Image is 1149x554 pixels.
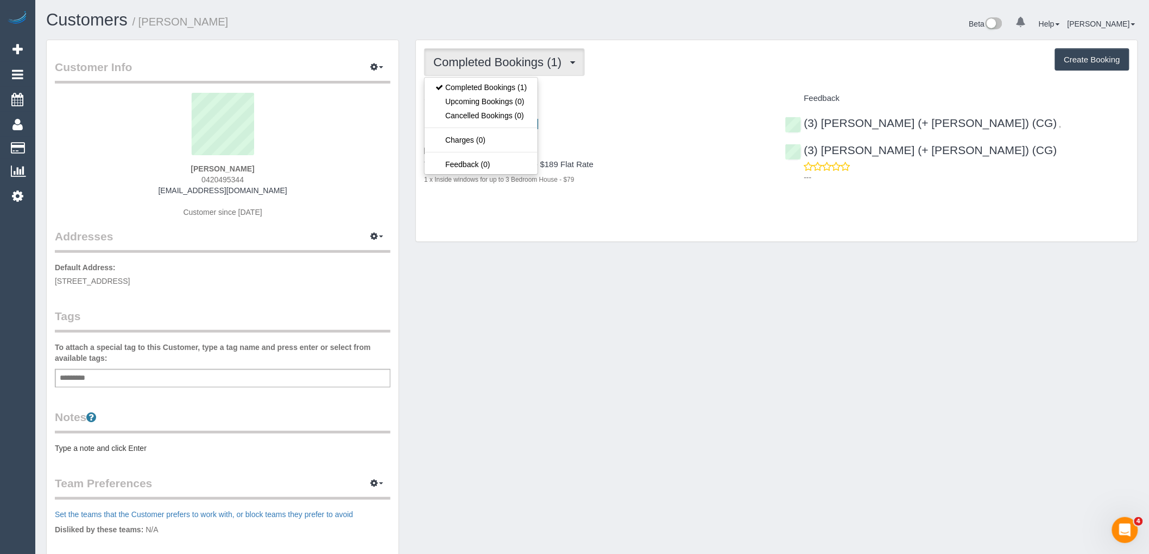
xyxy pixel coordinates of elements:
[159,186,287,195] a: [EMAIL_ADDRESS][DOMAIN_NAME]
[424,160,768,169] h4: Two Bedroom Home Cleaning - $189 Flat Rate
[785,144,1057,156] a: (3) [PERSON_NAME] (+ [PERSON_NAME]) (CG)
[1112,517,1138,543] iframe: Intercom live chat
[55,59,390,84] legend: Customer Info
[1068,20,1135,28] a: [PERSON_NAME]
[55,277,130,285] span: [STREET_ADDRESS]
[424,145,768,156] p: One Time Cleaning
[55,342,390,364] label: To attach a special tag to this Customer, type a tag name and press enter or select from availabl...
[46,10,128,29] a: Customers
[969,20,1003,28] a: Beta
[1055,48,1129,71] button: Create Booking
[424,94,768,103] h4: Service
[804,172,1129,183] p: ---
[425,133,538,147] a: Charges (0)
[425,109,538,123] a: Cancelled Bookings (0)
[7,11,28,26] img: Automaid Logo
[433,55,567,69] span: Completed Bookings (1)
[785,117,1057,129] a: (3) [PERSON_NAME] (+ [PERSON_NAME]) (CG)
[55,262,116,273] label: Default Address:
[1134,517,1143,526] span: 4
[1059,120,1062,129] span: ,
[424,48,585,76] button: Completed Bookings (1)
[425,157,538,171] a: Feedback (0)
[55,510,353,519] a: Set the teams that the Customer prefers to work with, or block teams they prefer to avoid
[785,94,1129,103] h4: Feedback
[55,524,143,535] label: Disliked by these teams:
[184,208,262,216] span: Customer since [DATE]
[1039,20,1060,28] a: Help
[201,175,244,184] span: 0420495344
[984,17,1002,31] img: New interface
[55,308,390,333] legend: Tags
[424,176,574,183] small: 1 x Inside windows for up to 3 Bedroom House - $79
[191,164,254,173] strong: [PERSON_NAME]
[55,409,390,434] legend: Notes
[425,94,538,109] a: Upcoming Bookings (0)
[132,16,229,28] small: / [PERSON_NAME]
[425,80,538,94] a: Completed Bookings (1)
[55,443,390,454] pre: Type a note and click Enter
[55,475,390,500] legend: Team Preferences
[146,525,158,534] span: N/A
